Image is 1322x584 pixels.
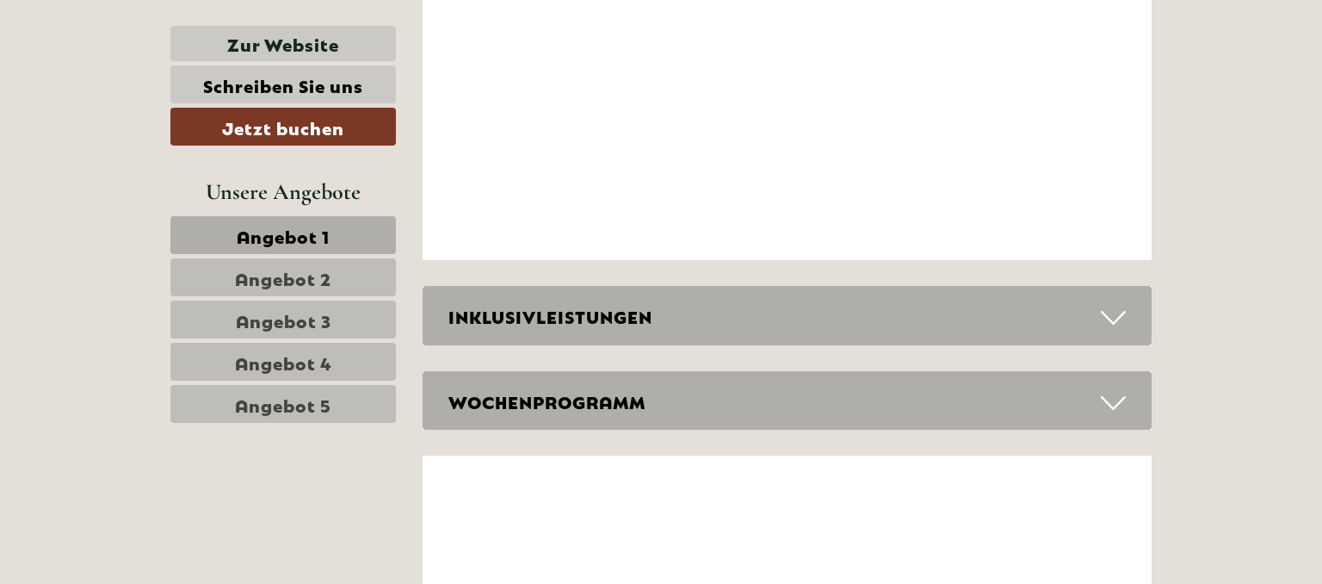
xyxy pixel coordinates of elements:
[26,50,244,64] div: [GEOGRAPHIC_DATA]
[308,13,370,42] div: [DATE]
[26,84,244,96] small: 13:11
[170,26,396,61] a: Zur Website
[235,350,332,374] span: Angebot 4
[237,223,330,247] span: Angebot 1
[235,265,331,289] span: Angebot 2
[170,176,396,208] div: Unsere Angebote
[423,371,1152,431] div: WOCHENPROGRAMM
[423,286,1152,345] div: INKLUSIVLEISTUNGEN
[236,308,331,332] span: Angebot 3
[558,446,678,484] button: Senden
[170,108,396,146] a: Jetzt buchen
[13,47,253,99] div: Guten Tag, wie können wir Ihnen helfen?
[170,65,396,103] a: Schreiben Sie uns
[235,392,331,416] span: Angebot 5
